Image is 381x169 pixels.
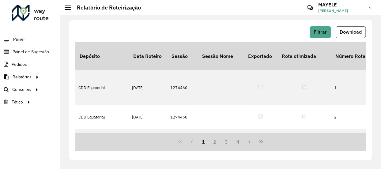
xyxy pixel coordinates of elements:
td: [DATE] [129,129,167,147]
th: Sessão [167,42,198,70]
button: 3 [221,136,232,148]
th: Exportado [244,42,277,70]
th: Sessão Nome [198,42,244,70]
span: Consultas [12,86,31,93]
td: 2 [331,105,377,129]
a: Contato Rápido [304,1,317,14]
td: [DATE] [129,105,167,129]
td: 1 [331,70,377,105]
span: Painel [13,36,25,43]
span: Tático [12,99,23,105]
th: Data Roteiro [129,42,167,70]
th: Número Rota [331,42,377,70]
h3: MAYELE [318,2,364,8]
span: Pedidos [12,61,27,68]
td: [DATE] [129,70,167,105]
td: CDD Equatorial [75,70,129,105]
h2: Relatório de Roteirização [71,4,141,11]
span: Relatórios [13,74,32,80]
span: [PERSON_NAME] [318,8,364,13]
button: Next Page [243,136,255,148]
button: 2 [209,136,221,148]
td: 1274460 [167,129,198,147]
th: Rota otimizada [277,42,331,70]
button: Download [336,26,366,38]
button: Last Page [255,136,267,148]
th: Depósito [75,42,129,70]
button: 4 [232,136,244,148]
button: Filtrar [310,26,331,38]
span: Painel de Sugestão [13,49,49,55]
td: CDD Equatorial [75,105,129,129]
td: 1274460 [167,105,198,129]
td: 1274460 [167,70,198,105]
button: 1 [198,136,209,148]
td: CDD Equatorial [75,129,129,147]
span: Filtrar [314,29,327,35]
td: 3 [331,129,377,147]
span: Download [340,29,362,35]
